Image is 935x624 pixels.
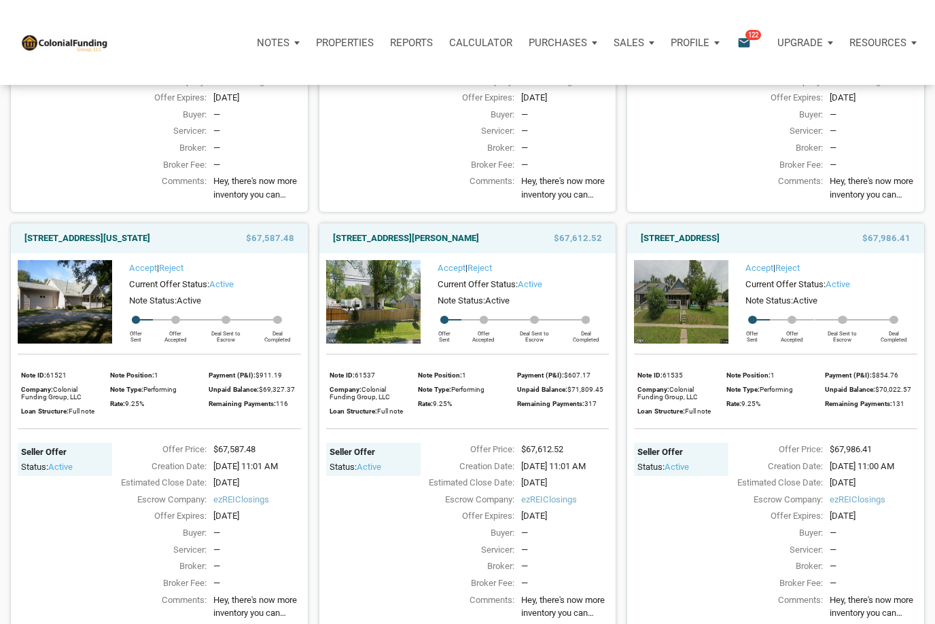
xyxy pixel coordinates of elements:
a: Properties [308,22,382,63]
div: Offer Expires: [722,509,823,523]
button: Notes [249,22,308,63]
div: Deal Completed [254,324,301,344]
p: Purchases [529,37,587,49]
div: [DATE] [514,91,616,105]
div: Offer Expires: [105,91,207,105]
div: $67,986.41 [823,443,924,456]
span: — [213,578,220,588]
div: [DATE] [823,476,924,490]
div: Offer Accepted [770,324,815,344]
span: 131 [892,400,904,407]
div: Broker: [414,141,515,155]
i: email [736,35,752,50]
span: active [826,279,850,289]
div: Estimated Close Date: [105,476,207,490]
span: Hey, there's now more inventory you can check out, with something for pretty much any investing s... [521,175,609,201]
div: Offer Price: [414,443,515,456]
a: Accept [745,263,773,273]
p: Upgrade [777,37,823,49]
div: — [830,124,917,138]
span: 116 [276,400,288,407]
div: [DATE] [207,509,308,523]
div: Creation Date: [722,460,823,473]
span: Current Offer Status: [745,279,826,289]
span: Payment (P&I): [517,371,564,379]
span: Performing [760,386,793,393]
span: active [665,462,689,472]
span: Active [793,295,817,306]
span: Remaining Payments: [209,400,276,407]
span: Note Position: [726,371,771,379]
div: Creation Date: [414,460,515,473]
span: Loan Structure: [21,407,69,415]
div: — [830,141,917,155]
img: 576457 [326,260,421,344]
div: Servicer: [722,543,823,557]
div: Seller Offer [637,446,725,458]
span: Status: [21,462,48,472]
a: Accept [129,263,157,273]
a: Resources [841,22,925,63]
p: Calculator [449,37,512,49]
span: Note Type: [418,386,451,393]
div: [DATE] [823,509,924,523]
img: NoteUnlimited [20,33,108,52]
span: Note Position: [110,371,154,379]
span: Colonial Funding Group, LLC [330,386,390,401]
div: [DATE] 11:00 AM [823,460,924,473]
div: Buyer: [105,108,207,122]
a: Accept [438,263,465,273]
button: email122 [727,22,769,63]
img: 576549 [634,260,728,344]
a: [STREET_ADDRESS][PERSON_NAME] [333,230,479,246]
span: — [521,160,528,170]
div: Servicer: [105,543,207,557]
span: Full note [69,407,94,415]
a: Reject [159,263,183,273]
span: 122 [745,29,761,40]
div: Broker: [722,141,823,155]
div: Creation Date: [105,460,207,473]
span: Unpaid Balance: [209,386,259,393]
div: Offer Sent [735,324,770,344]
div: [DATE] [207,476,308,490]
span: Note Type: [110,386,143,393]
span: active [357,462,381,472]
img: 576252 [18,260,112,344]
span: Company: [637,386,669,393]
span: Hey, there's now more inventory you can check out, with something for pretty much any investing s... [213,175,301,201]
span: Remaining Payments: [517,400,584,407]
a: [STREET_ADDRESS][US_STATE] [24,230,150,246]
span: Loan Structure: [637,407,685,415]
div: Offer Price: [722,443,823,456]
div: — [521,526,609,540]
button: Reports [382,22,441,63]
div: Broker: [722,559,823,573]
div: — [213,141,301,155]
span: Note ID: [637,371,663,379]
div: Servicer: [414,124,515,138]
div: Offer Accepted [153,324,198,344]
span: Hey, there's now more inventory you can check out, with something for pretty much any investing s... [830,175,917,201]
a: Calculator [441,22,521,63]
p: Notes [257,37,289,49]
span: $70,022.57 [875,386,911,393]
span: Note ID: [330,371,355,379]
div: Escrow Company: [105,493,207,507]
span: 1 [462,371,466,379]
span: — [830,578,836,588]
div: [DATE] 11:01 AM [514,460,616,473]
div: Buyer: [414,108,515,122]
div: Buyer: [414,526,515,540]
span: Full note [377,407,403,415]
button: Sales [605,22,663,63]
div: — [830,543,917,557]
div: Offer Sent [427,324,462,344]
span: Unpaid Balance: [825,386,875,393]
div: [DATE] 11:01 AM [207,460,308,473]
a: Reject [467,263,492,273]
span: 61535 [663,371,683,379]
a: Purchases [521,22,605,63]
div: Offer Expires: [105,509,207,523]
